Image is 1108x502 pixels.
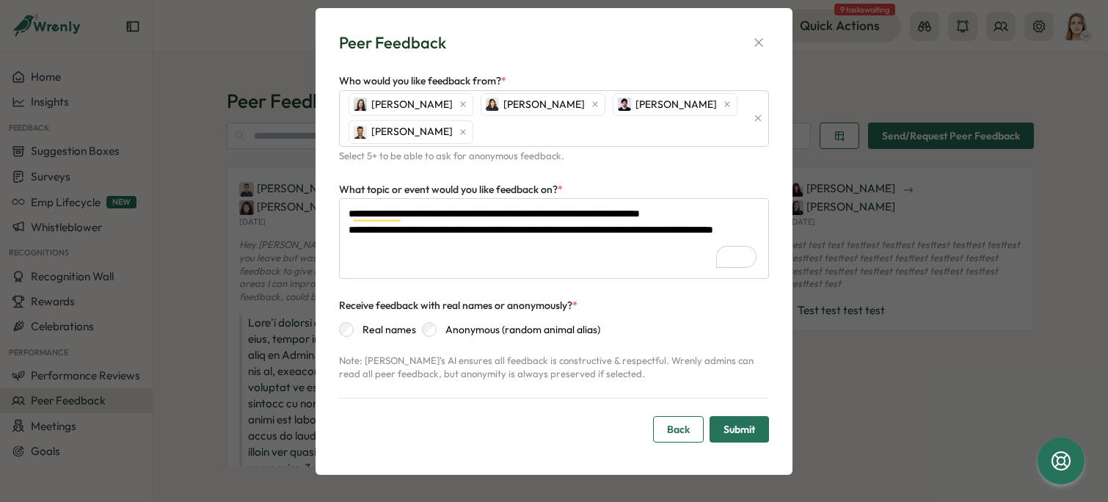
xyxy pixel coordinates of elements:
button: Submit [710,416,769,443]
span: [PERSON_NAME] [503,97,585,113]
div: Receive feedback with real names or anonymously? [339,298,577,314]
span: Back [667,417,690,442]
label: Real names [354,322,416,337]
div: Peer Feedback [339,32,446,54]
p: Note: [PERSON_NAME]'s AI ensures all feedback is constructive & respectful. Wrenly admins can rea... [339,354,769,380]
span: Submit [724,417,755,442]
span: Who would you like feedback from? [339,74,501,87]
span: [PERSON_NAME] [371,124,453,140]
span: [PERSON_NAME] [371,97,453,113]
button: Back [653,416,704,443]
img: Mirza Shayan Baig [618,98,631,111]
label: What topic or event would you like feedback on? [339,182,563,198]
img: Elisabetta ​Casagrande [354,98,367,111]
img: Sagar Verma [354,125,367,139]
img: Zara Malik [486,98,499,111]
textarea: To enrich screen reader interactions, please activate Accessibility in Grammarly extension settings [339,198,769,279]
span: [PERSON_NAME] [635,97,717,113]
label: Anonymous (random animal alias) [437,322,600,337]
p: Select 5+ to be able to ask for anonymous feedback. [339,150,769,163]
